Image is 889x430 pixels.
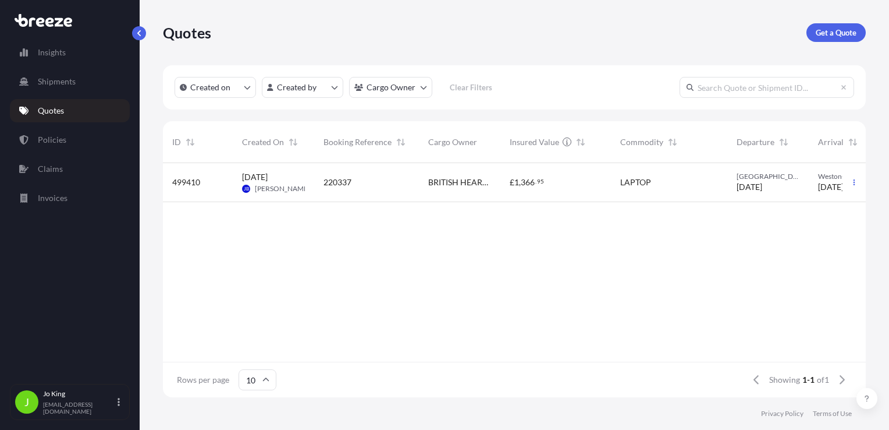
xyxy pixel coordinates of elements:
[769,374,800,386] span: Showing
[737,181,762,193] span: [DATE]
[806,23,866,42] a: Get a Quote
[10,99,130,122] a: Quotes
[38,134,66,146] p: Policies
[818,172,869,181] span: Weston-super-Mare
[43,389,115,399] p: Jo King
[323,177,351,188] span: 220337
[38,76,76,87] p: Shipments
[190,82,230,93] p: Created on
[38,163,63,175] p: Claims
[514,178,519,186] span: 1
[666,135,680,149] button: Sort
[242,171,268,183] span: [DATE]
[519,178,521,186] span: ,
[38,105,64,117] p: Quotes
[43,401,115,415] p: [EMAIL_ADDRESS][DOMAIN_NAME]
[620,177,651,188] span: LAPTOP
[286,135,300,149] button: Sort
[777,135,791,149] button: Sort
[846,135,860,149] button: Sort
[172,177,200,188] span: 499410
[10,41,130,64] a: Insights
[24,396,29,408] span: J
[510,136,559,148] span: Insured Value
[10,157,130,181] a: Claims
[816,27,856,38] p: Get a Quote
[428,136,477,148] span: Cargo Owner
[574,135,588,149] button: Sort
[802,374,815,386] span: 1-1
[813,409,852,418] a: Terms of Use
[680,77,854,98] input: Search Quote or Shipment ID...
[10,186,130,210] a: Invoices
[177,374,229,386] span: Rows per page
[172,136,181,148] span: ID
[450,82,492,93] p: Clear Filters
[438,78,503,97] button: Clear Filters
[183,135,197,149] button: Sort
[255,184,310,193] span: [PERSON_NAME]
[38,47,66,58] p: Insights
[262,77,343,98] button: createdBy Filter options
[367,82,415,93] p: Cargo Owner
[175,77,256,98] button: createdOn Filter options
[163,23,211,42] p: Quotes
[521,178,535,186] span: 366
[620,136,663,148] span: Commodity
[244,183,249,195] span: JB
[537,179,544,184] span: 95
[817,374,829,386] span: of 1
[761,409,803,418] a: Privacy Policy
[535,179,536,184] span: .
[38,192,67,204] p: Invoices
[510,178,514,186] span: £
[277,82,317,93] p: Created by
[737,136,774,148] span: Departure
[737,172,799,181] span: [GEOGRAPHIC_DATA]
[818,181,844,193] span: [DATE]
[818,136,844,148] span: Arrival
[428,177,491,188] span: BRITISH HEART FOUNDATION
[10,70,130,93] a: Shipments
[242,136,284,148] span: Created On
[10,128,130,151] a: Policies
[349,77,432,98] button: cargoOwner Filter options
[323,136,392,148] span: Booking Reference
[394,135,408,149] button: Sort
